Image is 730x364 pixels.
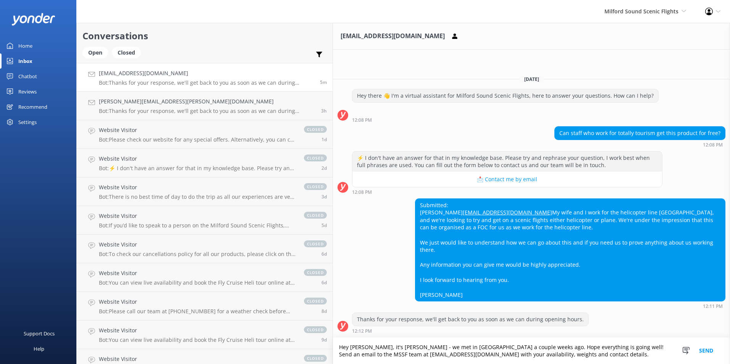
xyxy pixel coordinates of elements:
[99,79,314,86] p: Bot: Thanks for your response, we'll get back to you as soon as we can during opening hours.
[352,189,662,195] div: Oct 09 2025 12:08pm (UTC +13:00) Pacific/Auckland
[321,222,327,229] span: Oct 03 2025 04:04pm (UTC +13:00) Pacific/Auckland
[304,155,327,161] span: closed
[321,165,327,171] span: Oct 07 2025 11:27am (UTC +13:00) Pacific/Auckland
[99,97,315,106] h4: [PERSON_NAME][EMAIL_ADDRESS][PERSON_NAME][DOMAIN_NAME]
[321,251,327,257] span: Oct 02 2025 05:14pm (UTC +13:00) Pacific/Auckland
[321,193,327,200] span: Oct 06 2025 06:04am (UTC +13:00) Pacific/Auckland
[99,69,314,77] h4: [EMAIL_ADDRESS][DOMAIN_NAME]
[703,143,723,147] strong: 12:08 PM
[692,338,720,364] button: Send
[604,8,678,15] span: Milford Sound Scenic Flights
[99,269,296,277] h4: Website Visitor
[99,193,296,200] p: Bot: There is no best time of day to do the trip as all our experiences are very much weather dep...
[99,108,315,114] p: Bot: Thanks for your response, we'll get back to you as soon as we can during opening hours.
[304,269,327,276] span: closed
[352,118,372,122] strong: 12:08 PM
[321,337,327,343] span: Sep 30 2025 10:22am (UTC +13:00) Pacific/Auckland
[18,99,47,114] div: Recommend
[77,120,333,149] a: Website VisitorBot:Please check our website for any special offers. Alternatively, you can call o...
[24,326,55,341] div: Support Docs
[77,263,333,292] a: Website VisitorBot:You can view live availability and book the Fly Cruise Heli tour online at [UR...
[82,29,327,43] h2: Conversations
[333,338,730,364] textarea: Hey [PERSON_NAME], it's [PERSON_NAME] - we met in [GEOGRAPHIC_DATA] a couple weeks ago. Hope ever...
[18,53,32,69] div: Inbox
[415,303,725,309] div: Oct 09 2025 12:11pm (UTC +13:00) Pacific/Auckland
[99,183,296,192] h4: Website Visitor
[77,321,333,349] a: Website VisitorBot:You can view live availability and book the Fly Cruise Heli tour online at [UR...
[304,326,327,333] span: closed
[112,48,145,56] a: Closed
[99,240,296,249] h4: Website Visitor
[520,76,544,82] span: [DATE]
[18,69,37,84] div: Chatbot
[18,84,37,99] div: Reviews
[99,165,296,172] p: Bot: ⚡ I don't have an answer for that in my knowledge base. Please try and rephrase your questio...
[11,13,55,26] img: yonder-white-logo.png
[82,47,108,58] div: Open
[112,47,141,58] div: Closed
[99,136,296,143] p: Bot: Please check our website for any special offers. Alternatively, you can call our team direct...
[77,63,333,92] a: [EMAIL_ADDRESS][DOMAIN_NAME]Bot:Thanks for your response, we'll get back to you as soon as we can...
[320,79,327,85] span: Oct 09 2025 12:11pm (UTC +13:00) Pacific/Auckland
[77,92,333,120] a: [PERSON_NAME][EMAIL_ADDRESS][PERSON_NAME][DOMAIN_NAME]Bot:Thanks for your response, we'll get bac...
[415,199,725,301] div: Submitted: [PERSON_NAME] My wife and I work for the helicopter line [GEOGRAPHIC_DATA], and we're ...
[77,206,333,235] a: Website VisitorBot:If you’d like to speak to a person on the Milford Sound Scenic Flights, please...
[304,212,327,219] span: closed
[352,117,659,122] div: Oct 09 2025 12:08pm (UTC +13:00) Pacific/Auckland
[77,149,333,177] a: Website VisitorBot:⚡ I don't have an answer for that in my knowledge base. Please try and rephras...
[99,155,296,163] h4: Website Visitor
[304,240,327,247] span: closed
[99,222,296,229] p: Bot: If you’d like to speak to a person on the Milford Sound Scenic Flights, please call [PHONE_N...
[352,190,372,195] strong: 12:08 PM
[352,151,662,172] div: ⚡ I don't have an answer for that in my knowledge base. Please try and rephrase your question, I ...
[99,279,296,286] p: Bot: You can view live availability and book the Fly Cruise Heli tour online at [URL][DOMAIN_NAME].
[304,126,327,133] span: closed
[18,38,32,53] div: Home
[703,304,723,309] strong: 12:11 PM
[555,127,725,140] div: Can staff who work for totally tourism get this product for free?
[321,108,327,114] span: Oct 09 2025 08:27am (UTC +13:00) Pacific/Auckland
[352,329,372,333] strong: 12:12 PM
[77,177,333,206] a: Website VisitorBot:There is no best time of day to do the trip as all our experiences are very mu...
[352,89,658,102] div: Hey there 👋 I'm a virtual assistant for Milford Sound Scenic Flights, here to answer your questio...
[321,308,327,314] span: Oct 01 2025 07:22am (UTC +13:00) Pacific/Auckland
[99,212,296,220] h4: Website Visitor
[304,355,327,362] span: closed
[77,235,333,263] a: Website VisitorBot:To check our cancellations policy for all our products, please click on the fo...
[304,183,327,190] span: closed
[463,209,552,216] a: [EMAIL_ADDRESS][DOMAIN_NAME]
[99,126,296,134] h4: Website Visitor
[341,31,445,41] h3: [EMAIL_ADDRESS][DOMAIN_NAME]
[99,251,296,258] p: Bot: To check our cancellations policy for all our products, please click on the following link: ...
[304,298,327,304] span: closed
[18,114,37,130] div: Settings
[352,328,589,333] div: Oct 09 2025 12:12pm (UTC +13:00) Pacific/Auckland
[82,48,112,56] a: Open
[77,292,333,321] a: Website VisitorBot:Please call our team at [PHONE_NUMBER] for a weather check before your flight....
[99,337,296,343] p: Bot: You can view live availability and book the Fly Cruise Heli tour online at [URL][DOMAIN_NAME].
[352,313,588,326] div: Thanks for your response, we'll get back to you as soon as we can during opening hours.
[99,326,296,335] h4: Website Visitor
[99,298,296,306] h4: Website Visitor
[99,308,296,315] p: Bot: Please call our team at [PHONE_NUMBER] for a weather check before your flight.
[321,136,327,143] span: Oct 08 2025 01:00am (UTC +13:00) Pacific/Auckland
[99,355,296,363] h4: Website Visitor
[554,142,725,147] div: Oct 09 2025 12:08pm (UTC +13:00) Pacific/Auckland
[352,172,662,187] button: 📩 Contact me by email
[321,279,327,286] span: Oct 02 2025 02:15pm (UTC +13:00) Pacific/Auckland
[34,341,44,356] div: Help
